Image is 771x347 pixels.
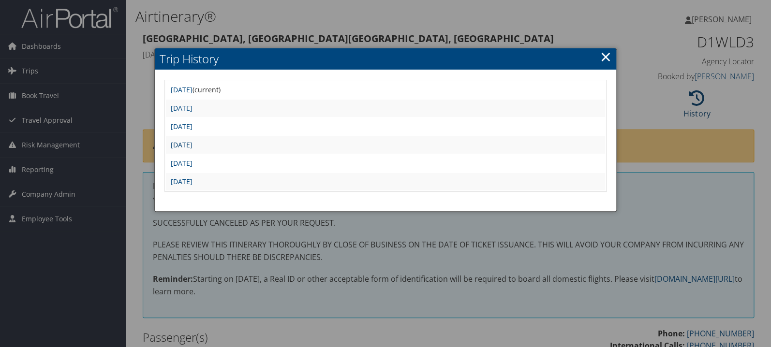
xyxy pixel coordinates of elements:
a: × [600,47,611,66]
td: (current) [166,81,605,99]
a: [DATE] [171,85,193,94]
a: [DATE] [171,122,193,131]
h2: Trip History [155,48,616,70]
a: [DATE] [171,159,193,168]
a: [DATE] [171,140,193,149]
a: [DATE] [171,177,193,186]
a: [DATE] [171,103,193,113]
